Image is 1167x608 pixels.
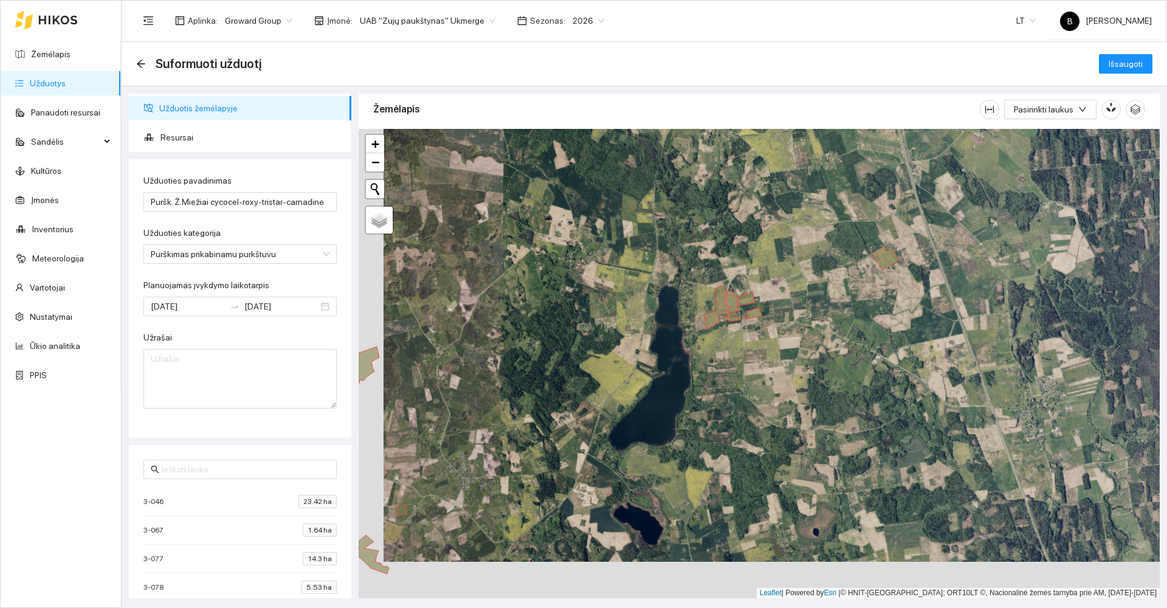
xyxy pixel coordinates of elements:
span: 3-067 [143,524,170,536]
a: Panaudoti resursai [31,108,100,117]
span: calendar [517,16,527,26]
span: shop [314,16,324,26]
a: Zoom in [366,135,384,153]
div: Žemėlapis [373,92,980,126]
span: 14.3 ha [303,552,337,565]
a: Esri [824,589,837,597]
span: layout [175,16,185,26]
span: UAB "Zujų paukštynas" Ukmerge [360,12,495,30]
a: Įmonės [31,195,59,205]
button: Pasirinkti laukusdown [1004,100,1096,119]
a: Kultūros [31,166,61,176]
span: LT [1016,12,1036,30]
span: Įmonė : [327,14,353,27]
a: Meteorologija [32,254,84,263]
a: Ūkio analitika [30,341,80,351]
button: menu-fold [136,9,160,33]
a: Inventorius [32,224,74,234]
span: Sezonas : [530,14,565,27]
span: down [1078,105,1087,115]
input: Planuojamas įvykdymo laikotarpis [151,300,225,313]
input: Pabaigos data [244,300,318,313]
span: Suformuoti užduotį [156,54,261,74]
span: + [371,136,379,151]
span: 23.42 ha [298,495,337,508]
span: to [230,302,239,311]
button: Initiate a new search [366,180,384,198]
span: 2026 [573,12,604,30]
input: Užduoties pavadinimas [143,192,337,212]
span: 5.53 ha [301,581,337,594]
a: PPIS [30,370,47,380]
span: B [1067,12,1073,31]
button: column-width [980,100,999,119]
input: Ieškoti lauko [162,463,329,476]
label: Planuojamas įvykdymo laikotarpis [143,279,269,292]
a: Žemėlapis [31,49,71,59]
div: | Powered by © HNIT-[GEOGRAPHIC_DATA]; ORT10LT ©, Nacionalinė žemės tarnyba prie AM, [DATE]-[DATE] [757,588,1160,598]
span: Resursai [160,125,342,150]
span: Purškimas prikabinamu purkštuvu [151,245,329,263]
label: Užduoties pavadinimas [143,174,232,187]
span: menu-fold [143,15,154,26]
span: Groward Group [225,12,292,30]
span: − [371,154,379,170]
span: search [151,465,159,474]
button: Išsaugoti [1099,54,1152,74]
span: swap-right [230,302,239,311]
a: Leaflet [760,589,782,597]
span: 3-078 [143,581,170,593]
div: Atgal [136,59,146,69]
span: column-width [980,105,999,114]
span: Sandėlis [31,130,100,154]
a: Zoom out [366,153,384,171]
span: [PERSON_NAME] [1060,16,1152,26]
a: Vartotojai [30,283,65,292]
a: Layers [366,207,393,233]
span: 3-077 [143,553,170,565]
span: Aplinka : [188,14,218,27]
label: Užrašai [143,331,172,344]
label: Užduoties kategorija [143,227,221,240]
a: Nustatymai [30,312,72,322]
span: 1.64 ha [303,523,337,537]
span: Išsaugoti [1109,57,1143,71]
span: Užduotis žemėlapyje [159,96,342,120]
a: Užduotys [30,78,66,88]
span: | [839,589,841,597]
span: Pasirinkti laukus [1014,103,1073,116]
span: 3-046 [143,496,170,508]
span: arrow-left [136,59,146,69]
textarea: Užrašai [143,349,337,409]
